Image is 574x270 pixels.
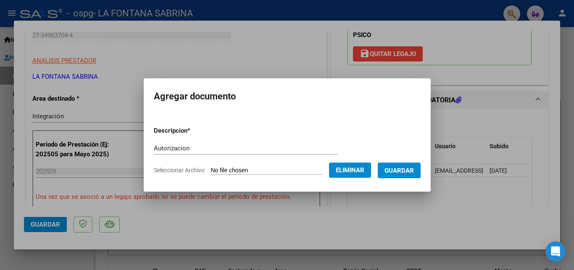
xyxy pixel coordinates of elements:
div: Open Intercom Messenger [545,241,566,262]
span: Seleccionar Archivo [154,167,205,174]
p: Descripcion [154,126,234,136]
span: Guardar [384,167,414,174]
span: Eliminar [336,166,364,174]
button: Eliminar [329,163,371,178]
h2: Agregar documento [154,88,421,104]
button: Guardar [378,163,421,178]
